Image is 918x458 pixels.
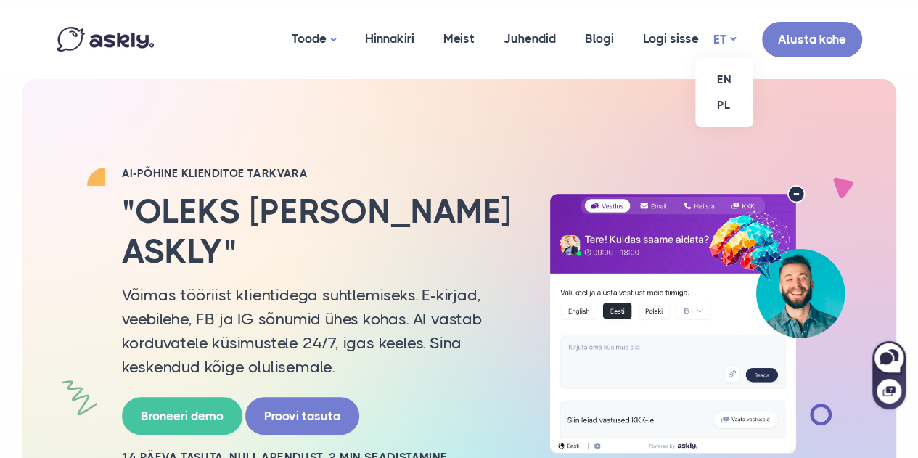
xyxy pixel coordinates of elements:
[489,4,570,74] a: Juhendid
[277,4,351,75] a: Toode
[713,29,736,50] a: ET
[122,166,514,181] h2: AI-PÕHINE KLIENDITOE TARKVARA
[351,4,429,74] a: Hinnakiri
[122,397,242,435] a: Broneeri demo
[122,283,514,379] p: Võimas tööriist klientidega suhtlemiseks. E-kirjad, veebilehe, FB ja IG sõnumid ühes kohas. AI va...
[536,185,858,453] img: AI multilingual chat
[628,4,713,74] a: Logi sisse
[762,22,862,57] a: Alusta kohe
[695,92,753,118] a: PL
[429,4,489,74] a: Meist
[57,27,154,52] img: Askly
[245,397,359,435] a: Proovi tasuta
[871,338,907,411] iframe: Askly chat
[570,4,628,74] a: Blogi
[122,192,514,271] h2: "Oleks [PERSON_NAME] Askly"
[695,67,753,92] a: EN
